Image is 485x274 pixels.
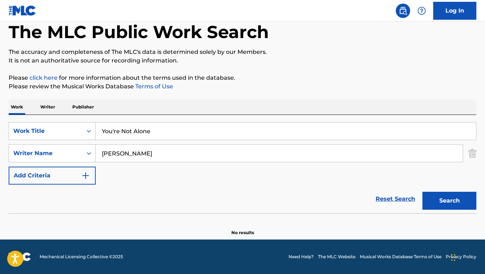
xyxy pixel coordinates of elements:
img: Delete Criterion [468,144,476,162]
a: click here [30,74,58,81]
img: 9d2ae6d4665cec9f34b9.svg [81,171,90,180]
div: Writer Name [13,149,78,158]
a: Reset Search [372,191,419,207]
p: Writer [38,99,57,115]
div: Drag [451,247,455,268]
form: Search Form [9,122,476,213]
div: Work Title [13,127,78,135]
a: Privacy Policy [446,254,476,260]
a: Musical Works Database Terms of Use [360,254,441,260]
p: The accuracy and completeness of The MLC's data is determined solely by our Members. [9,48,476,56]
p: Please review the Musical Works Database [9,82,476,91]
a: The MLC Website [318,254,355,260]
a: Need Help? [289,254,314,260]
p: Please for more information about the terms used in the database. [9,74,476,82]
p: No results [231,221,254,236]
img: logo [9,252,31,261]
iframe: Chat Widget [449,240,485,274]
button: Search [422,192,476,210]
a: Log In [433,2,476,20]
span: Mechanical Licensing Collective © 2025 [40,254,123,260]
img: help [417,6,426,15]
a: Terms of Use [134,83,173,90]
h1: The MLC Public Work Search [9,21,269,43]
div: Help [414,4,429,18]
img: MLC Logo [9,5,36,16]
img: search [399,6,407,15]
button: Add Criteria [9,167,96,185]
a: Public Search [396,4,410,18]
p: It is not an authoritative source for recording information. [9,56,476,65]
p: Work [9,99,25,115]
p: Publisher [70,99,96,115]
